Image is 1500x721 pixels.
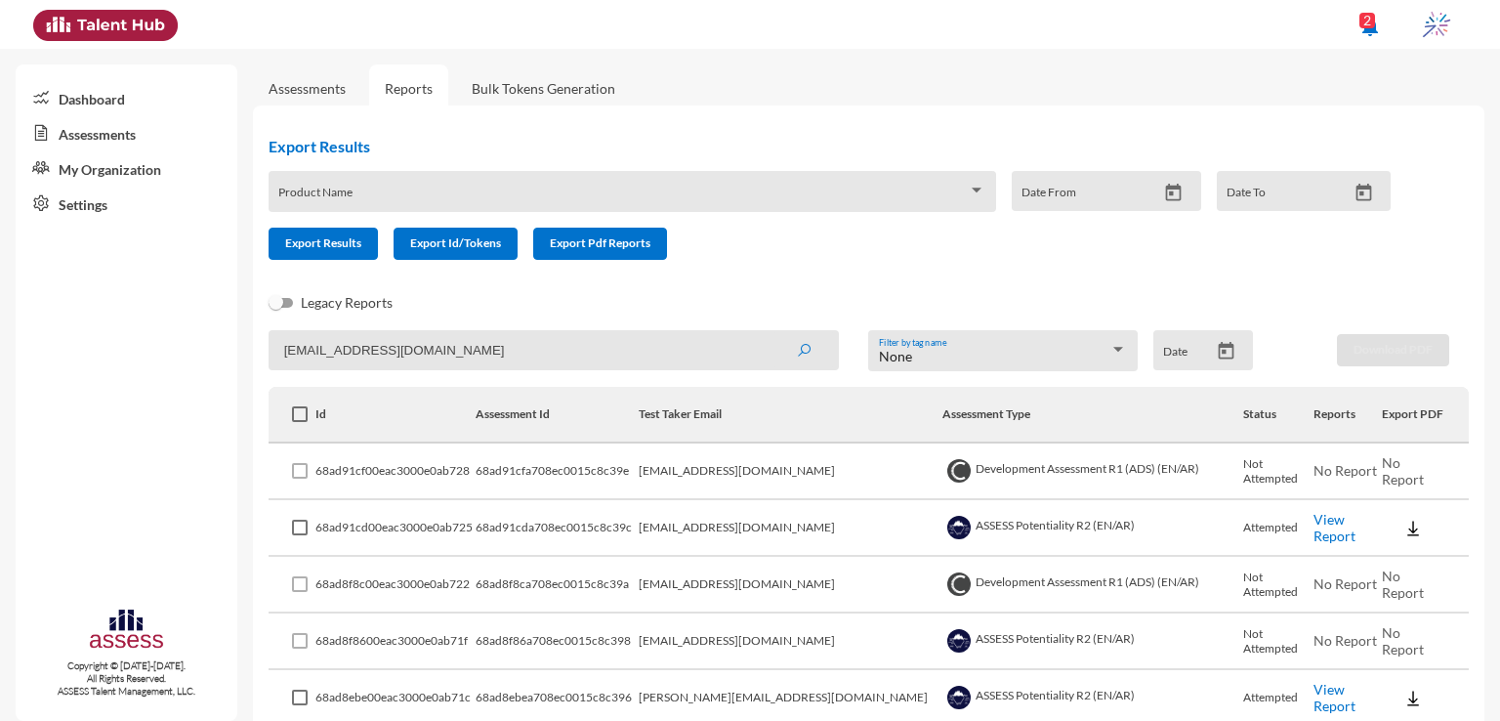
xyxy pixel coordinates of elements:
[369,64,448,112] a: Reports
[315,500,476,557] td: 68ad91cd00eac3000e0ab725
[476,557,639,614] td: 68ad8f8ca708ec0015c8c39a
[533,228,667,260] button: Export Pdf Reports
[16,80,237,115] a: Dashboard
[1243,557,1313,614] td: Not Attempted
[639,557,943,614] td: [EMAIL_ADDRESS][DOMAIN_NAME]
[1313,575,1377,592] span: No Report
[879,348,912,364] span: None
[1358,15,1382,38] mat-icon: notifications
[315,444,476,500] td: 68ad91cf00eac3000e0ab728
[639,614,943,670] td: [EMAIL_ADDRESS][DOMAIN_NAME]
[456,64,631,112] a: Bulk Tokens Generation
[1313,511,1355,544] a: View Report
[16,659,237,698] p: Copyright © [DATE]-[DATE]. All Rights Reserved. ASSESS Talent Management, LLC.
[942,444,1242,500] td: Development Assessment R1 (ADS) (EN/AR)
[1313,387,1383,444] th: Reports
[269,80,346,97] a: Assessments
[16,186,237,221] a: Settings
[1313,681,1355,714] a: View Report
[1354,342,1433,357] span: Download PDF
[269,330,839,370] input: Search by name, token, assessment type, etc.
[1313,462,1377,479] span: No Report
[942,614,1242,670] td: ASSESS Potentiality R2 (EN/AR)
[476,444,639,500] td: 68ad91cfa708ec0015c8c39e
[1243,500,1313,557] td: Attempted
[1382,387,1469,444] th: Export PDF
[88,607,165,655] img: assesscompany-logo.png
[1313,632,1377,649] span: No Report
[476,387,639,444] th: Assessment Id
[1359,13,1375,28] div: 2
[16,150,237,186] a: My Organization
[639,444,943,500] td: [EMAIL_ADDRESS][DOMAIN_NAME]
[269,228,378,260] button: Export Results
[942,387,1242,444] th: Assessment Type
[1337,334,1449,366] button: Download PDF
[285,235,361,250] span: Export Results
[1243,387,1313,444] th: Status
[1382,454,1424,488] span: No Report
[476,614,639,670] td: 68ad8f86a708ec0015c8c398
[1243,444,1313,500] td: Not Attempted
[942,500,1242,557] td: ASSESS Potentiality R2 (EN/AR)
[394,228,518,260] button: Export Id/Tokens
[315,614,476,670] td: 68ad8f8600eac3000e0ab71f
[1156,183,1190,203] button: Open calendar
[1382,568,1424,601] span: No Report
[1382,624,1424,657] span: No Report
[1243,614,1313,670] td: Not Attempted
[1209,341,1243,361] button: Open calendar
[410,235,501,250] span: Export Id/Tokens
[315,387,476,444] th: Id
[269,137,1406,155] h2: Export Results
[550,235,650,250] span: Export Pdf Reports
[639,387,943,444] th: Test Taker Email
[16,115,237,150] a: Assessments
[942,557,1242,614] td: Development Assessment R1 (ADS) (EN/AR)
[301,291,393,315] span: Legacy Reports
[315,557,476,614] td: 68ad8f8c00eac3000e0ab722
[1347,183,1381,203] button: Open calendar
[639,500,943,557] td: [EMAIL_ADDRESS][DOMAIN_NAME]
[476,500,639,557] td: 68ad91cda708ec0015c8c39c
